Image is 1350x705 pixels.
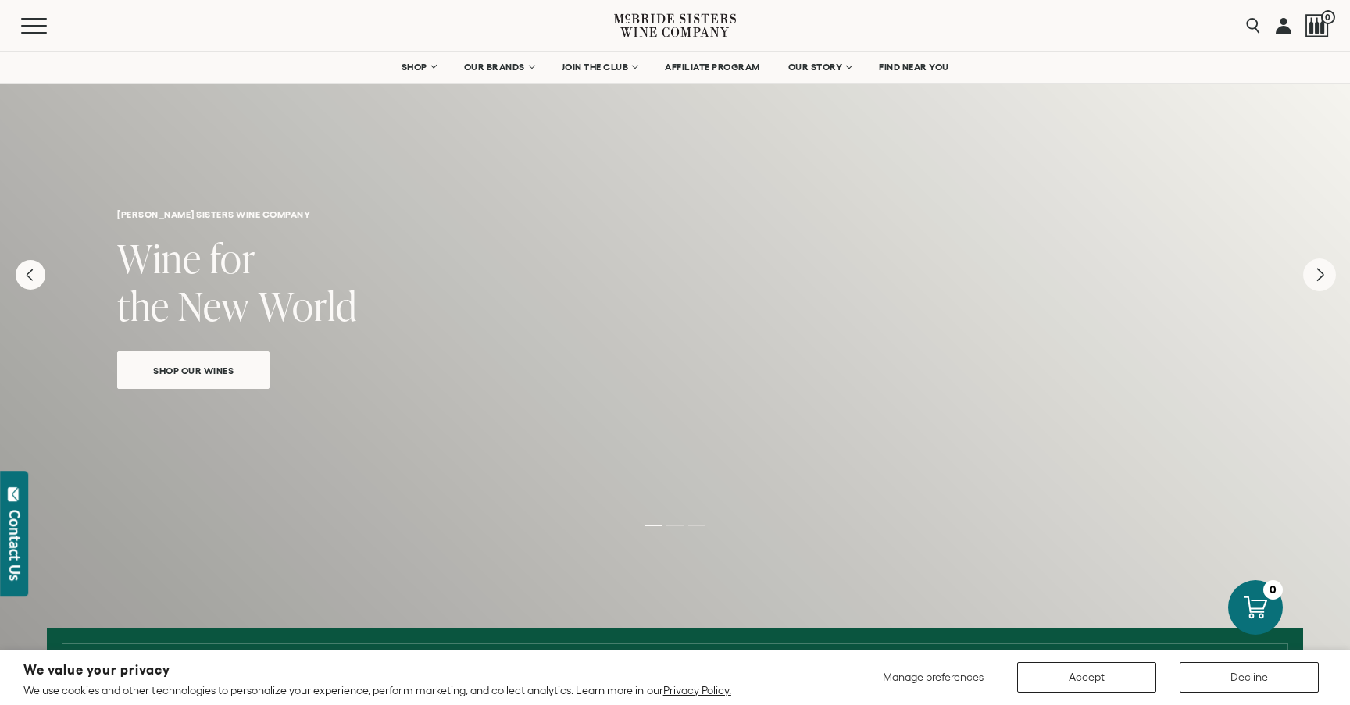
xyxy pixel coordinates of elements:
[663,684,731,696] a: Privacy Policy.
[666,525,684,526] li: Page dot 2
[1180,662,1319,693] button: Decline
[873,662,994,693] button: Manage preferences
[117,351,270,389] a: Shop Our Wines
[645,525,662,526] li: Page dot 1
[879,62,949,73] span: FIND NEAR YOU
[869,52,959,83] a: FIND NEAR YOU
[23,664,731,677] h2: We value your privacy
[1017,662,1156,693] button: Accept
[688,525,705,526] li: Page dot 3
[210,231,255,285] span: for
[259,279,357,333] span: World
[665,62,760,73] span: AFFILIATE PROGRAM
[1303,258,1336,291] button: Next
[1321,10,1335,24] span: 0
[391,52,446,83] a: SHOP
[117,279,170,333] span: the
[552,52,648,83] a: JOIN THE CLUB
[117,231,202,285] span: Wine
[7,510,23,581] div: Contact Us
[23,683,731,697] p: We use cookies and other technologies to personalize your experience, perform marketing, and coll...
[402,62,428,73] span: SHOP
[126,361,261,379] span: Shop Our Wines
[562,62,629,73] span: JOIN THE CLUB
[21,18,77,34] button: Mobile Menu Trigger
[117,209,1233,219] h6: [PERSON_NAME] sisters wine company
[655,52,770,83] a: AFFILIATE PROGRAM
[454,52,544,83] a: OUR BRANDS
[178,279,250,333] span: New
[464,62,525,73] span: OUR BRANDS
[788,62,843,73] span: OUR STORY
[883,671,984,683] span: Manage preferences
[16,260,45,290] button: Previous
[1263,580,1283,600] div: 0
[778,52,862,83] a: OUR STORY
